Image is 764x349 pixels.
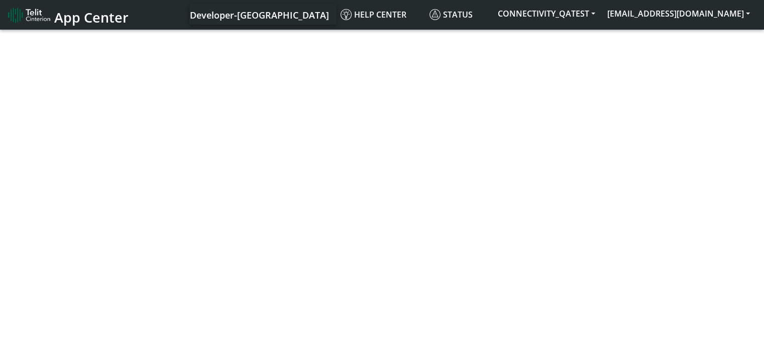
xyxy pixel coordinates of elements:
img: knowledge.svg [341,9,352,20]
span: Status [429,9,473,20]
button: CONNECTIVITY_QATEST [492,5,601,23]
img: logo-telit-cinterion-gw-new.png [8,7,50,23]
a: Help center [337,5,425,25]
a: Your current platform instance [189,5,329,25]
span: App Center [54,8,129,27]
a: App Center [8,4,127,26]
span: Developer-[GEOGRAPHIC_DATA] [190,9,329,21]
button: [EMAIL_ADDRESS][DOMAIN_NAME] [601,5,756,23]
span: Help center [341,9,406,20]
a: Status [425,5,492,25]
img: status.svg [429,9,441,20]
